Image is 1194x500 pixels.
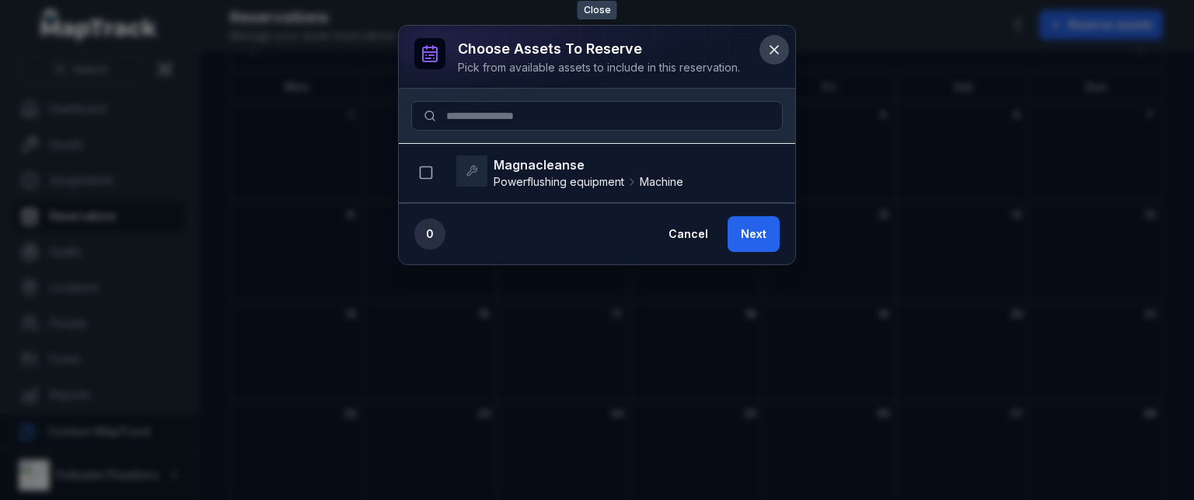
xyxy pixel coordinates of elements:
span: Close [578,1,617,19]
div: Pick from available assets to include in this reservation. [458,60,740,75]
strong: Magnacleanse [494,156,683,174]
span: Machine [640,174,683,190]
button: Next [728,216,780,252]
div: 0 [414,219,445,250]
button: Cancel [655,216,721,252]
h3: Choose assets to reserve [458,38,740,60]
span: Powerflushing equipment [494,174,624,190]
